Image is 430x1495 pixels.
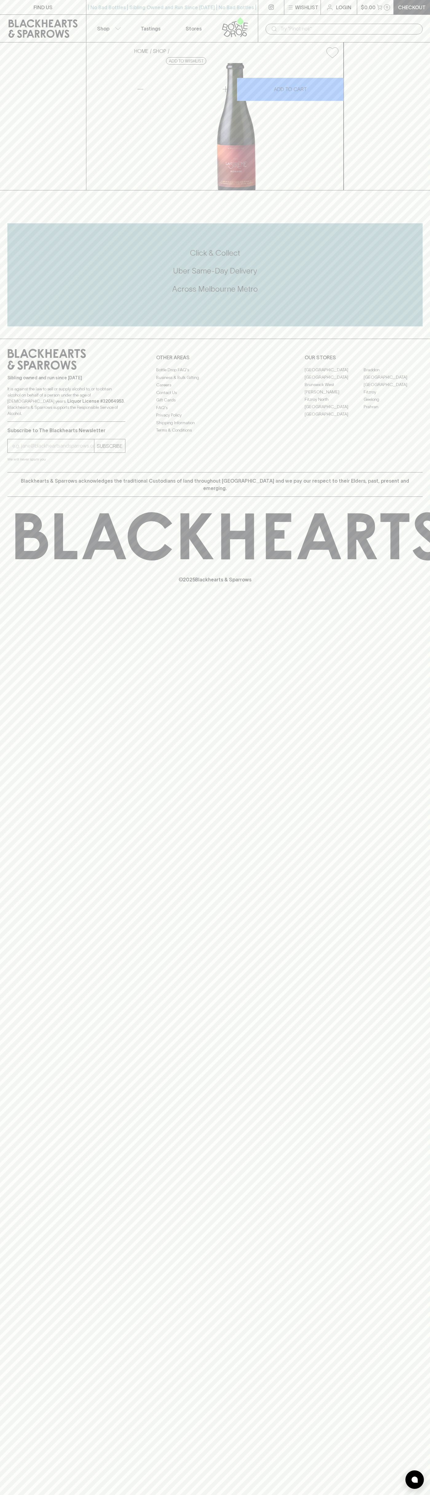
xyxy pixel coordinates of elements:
[86,15,129,42] button: Shop
[94,439,125,452] button: SUBSCRIBE
[134,48,148,54] a: HOME
[7,375,125,381] p: Sibling owned and run since [DATE]
[156,412,274,419] a: Privacy Policy
[153,48,166,54] a: SHOP
[305,403,364,410] a: [GEOGRAPHIC_DATA]
[364,396,423,403] a: Geelong
[324,45,341,61] button: Add to wishlist
[305,354,423,361] p: OUR STORES
[305,373,364,381] a: [GEOGRAPHIC_DATA]
[156,389,274,396] a: Contact Us
[12,477,418,492] p: Blackhearts & Sparrows acknowledges the traditional Custodians of land throughout [GEOGRAPHIC_DAT...
[295,4,318,11] p: Wishlist
[364,373,423,381] a: [GEOGRAPHIC_DATA]
[7,248,423,258] h5: Click & Collect
[129,15,172,42] a: Tastings
[67,399,124,404] strong: Liquor License #32064953
[156,404,274,411] a: FAQ's
[364,403,423,410] a: Prahran
[97,442,123,450] p: SUBSCRIBE
[186,25,202,32] p: Stores
[12,441,94,451] input: e.g. jane@blackheartsandsparrows.com.au
[364,381,423,388] a: [GEOGRAPHIC_DATA]
[156,374,274,381] a: Business & Bulk Gifting
[386,6,388,9] p: 0
[305,410,364,418] a: [GEOGRAPHIC_DATA]
[97,25,109,32] p: Shop
[129,63,343,190] img: 40755.png
[156,381,274,389] a: Careers
[305,388,364,396] a: [PERSON_NAME]
[7,223,423,326] div: Call to action block
[274,86,307,93] p: ADD TO CART
[7,427,125,434] p: Subscribe to The Blackhearts Newsletter
[156,397,274,404] a: Gift Cards
[305,366,364,373] a: [GEOGRAPHIC_DATA]
[166,57,206,65] button: Add to wishlist
[398,4,426,11] p: Checkout
[305,381,364,388] a: Brunswick West
[7,456,125,462] p: We will never spam you
[336,4,351,11] p: Login
[156,427,274,434] a: Terms & Conditions
[7,284,423,294] h5: Across Melbourne Metro
[141,25,160,32] p: Tastings
[156,366,274,374] a: Bottle Drop FAQ's
[156,419,274,426] a: Shipping Information
[156,354,274,361] p: OTHER AREAS
[280,24,418,34] input: Try "Pinot noir"
[364,388,423,396] a: Fitzroy
[7,266,423,276] h5: Uber Same-Day Delivery
[361,4,376,11] p: $0.00
[7,386,125,417] p: It is against the law to sell or supply alcohol to, or to obtain alcohol on behalf of a person un...
[412,1477,418,1483] img: bubble-icon
[364,366,423,373] a: Braddon
[172,15,215,42] a: Stores
[305,396,364,403] a: Fitzroy North
[237,78,344,101] button: ADD TO CART
[34,4,53,11] p: FIND US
